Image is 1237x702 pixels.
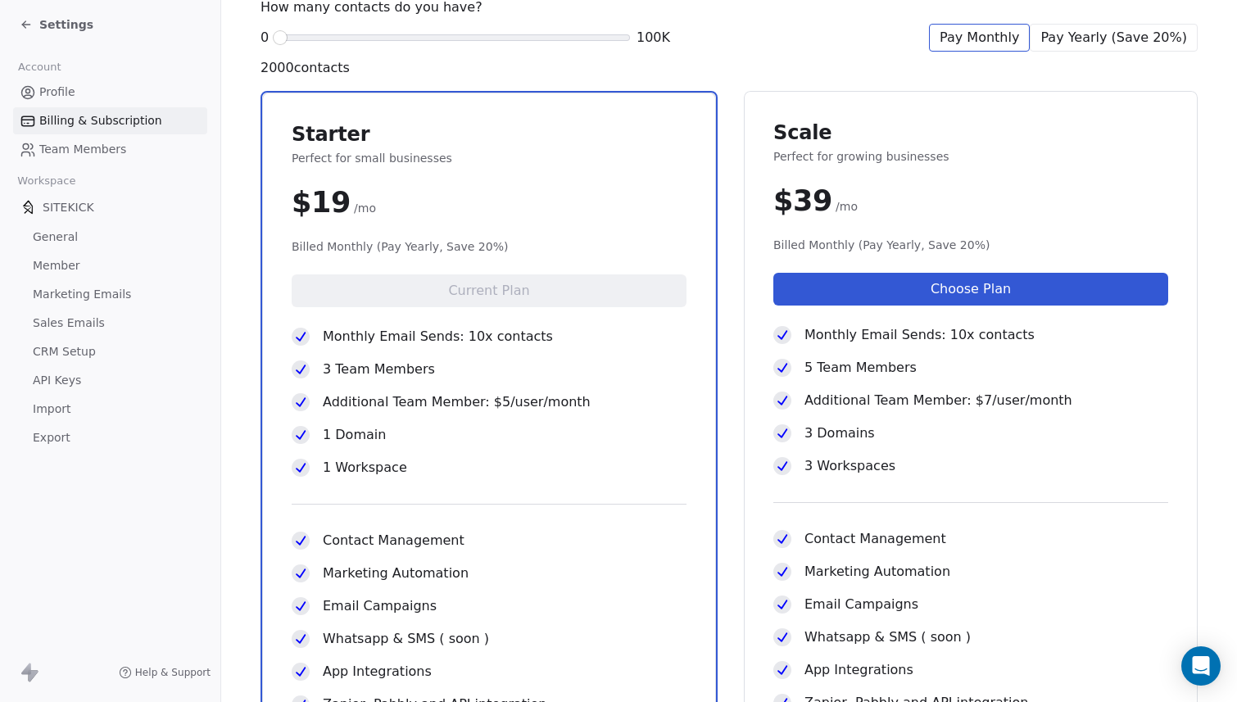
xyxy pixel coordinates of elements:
[33,286,131,303] span: Marketing Emails
[804,562,950,582] span: Marketing Automation
[804,660,913,680] span: App Integrations
[39,112,162,129] span: Billing & Subscription
[292,238,686,255] span: Billed Monthly (Pay Yearly, Save 20%)
[323,564,469,583] span: Marketing Automation
[33,229,78,246] span: General
[323,425,386,445] span: 1 Domain
[39,84,75,101] span: Profile
[323,392,591,412] span: Additional Team Member: $5/user/month
[13,424,207,451] a: Export
[13,310,207,337] a: Sales Emails
[773,184,832,217] span: $ 39
[804,627,971,647] span: Whatsapp & SMS ( soon )
[773,148,1168,165] span: Perfect for growing businesses
[33,343,96,360] span: CRM Setup
[1040,28,1187,48] span: Pay Yearly (Save 20%)
[13,252,207,279] a: Member
[804,423,875,443] span: 3 Domains
[13,224,207,251] a: General
[13,136,207,163] a: Team Members
[261,58,350,78] span: 2000 contacts
[261,28,269,48] span: 0
[13,79,207,106] a: Profile
[13,281,207,308] a: Marketing Emails
[33,401,70,418] span: Import
[804,358,917,378] span: 5 Team Members
[33,315,105,332] span: Sales Emails
[323,458,407,478] span: 1 Workspace
[323,327,553,346] span: Monthly Email Sends: 10x contacts
[13,396,207,423] a: Import
[13,107,207,134] a: Billing & Subscription
[323,596,437,616] span: Email Campaigns
[292,274,686,307] button: Current Plan
[43,199,94,215] span: SITEKICK
[323,360,435,379] span: 3 Team Members
[135,666,211,679] span: Help & Support
[773,273,1168,306] button: Choose Plan
[13,367,207,394] a: API Keys
[637,28,670,48] span: 100K
[773,120,1168,145] span: Scale
[804,529,946,549] span: Contact Management
[323,629,489,649] span: Whatsapp & SMS ( soon )
[836,198,858,215] span: /mo
[292,186,351,219] span: $ 19
[292,122,686,147] span: Starter
[39,16,93,33] span: Settings
[940,28,1019,48] span: Pay Monthly
[804,595,918,614] span: Email Campaigns
[20,16,93,33] a: Settings
[1181,646,1221,686] div: Open Intercom Messenger
[33,257,80,274] span: Member
[119,666,211,679] a: Help & Support
[33,429,70,446] span: Export
[323,531,464,550] span: Contact Management
[11,55,68,79] span: Account
[773,237,1168,253] span: Billed Monthly (Pay Yearly, Save 20%)
[323,662,432,682] span: App Integrations
[20,199,36,215] img: SCELTA%20ICON%20for%20Welcome%20Screen%20(1).png
[13,338,207,365] a: CRM Setup
[804,325,1035,345] span: Monthly Email Sends: 10x contacts
[39,141,126,158] span: Team Members
[11,169,83,193] span: Workspace
[33,372,81,389] span: API Keys
[804,456,895,476] span: 3 Workspaces
[354,200,376,216] span: /mo
[804,391,1072,410] span: Additional Team Member: $7/user/month
[292,150,686,166] span: Perfect for small businesses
